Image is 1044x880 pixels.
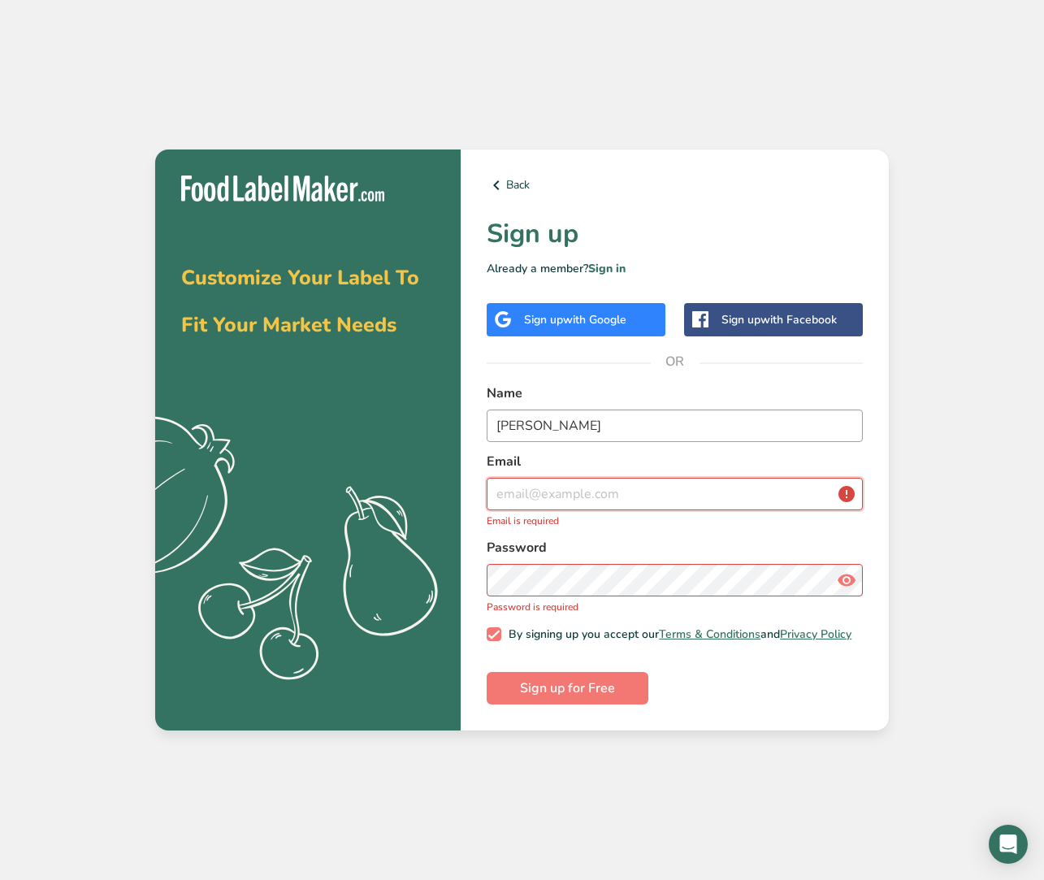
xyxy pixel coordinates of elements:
div: Open Intercom Messenger [989,825,1028,864]
a: Sign in [588,261,626,276]
button: Sign up for Free [487,672,648,704]
img: Food Label Maker [181,176,384,202]
div: Sign up [524,311,626,328]
label: Name [487,384,863,403]
p: Password is required [487,600,863,614]
p: Already a member? [487,260,863,277]
span: with Facebook [760,312,837,327]
a: Back [487,176,863,195]
h1: Sign up [487,215,863,254]
label: Password [487,538,863,557]
div: Sign up [721,311,837,328]
input: John Doe [487,410,863,442]
p: Email is required [487,514,863,528]
span: with Google [563,312,626,327]
a: Privacy Policy [780,626,851,642]
span: Sign up for Free [520,678,615,698]
span: OR [651,337,700,386]
a: Terms & Conditions [659,626,760,642]
input: email@example.com [487,478,863,510]
label: Email [487,452,863,471]
span: Customize Your Label To Fit Your Market Needs [181,264,419,339]
span: By signing up you accept our and [501,627,852,642]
